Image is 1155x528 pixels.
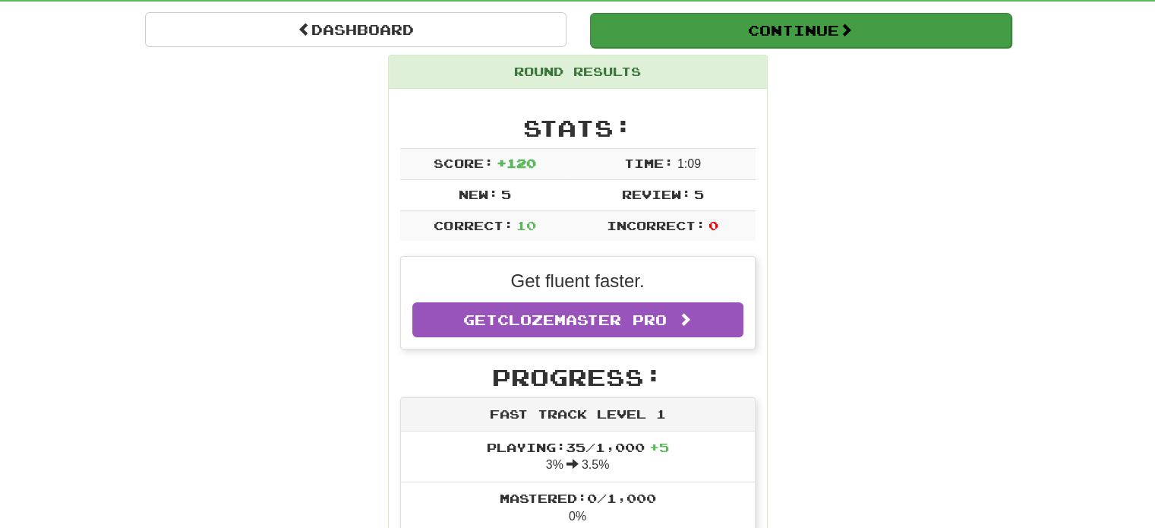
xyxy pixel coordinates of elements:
span: New: [459,187,498,201]
span: Review: [621,187,690,201]
span: 0 [708,218,718,232]
span: 1 : 0 9 [677,157,701,170]
span: 10 [516,218,536,232]
span: Clozemaster Pro [497,311,667,328]
a: GetClozemaster Pro [412,302,743,337]
a: Dashboard [145,12,566,47]
span: + 5 [649,440,669,454]
button: Continue [590,13,1011,48]
div: Round Results [389,55,767,89]
span: Score: [434,156,493,170]
span: Incorrect: [607,218,705,232]
h2: Progress: [400,365,756,390]
p: Get fluent faster. [412,268,743,294]
span: Mastered: 0 / 1,000 [500,491,656,505]
span: Correct: [434,218,513,232]
li: 3% 3.5% [401,432,755,483]
h2: Stats: [400,115,756,141]
span: + 120 [497,156,536,170]
span: 5 [501,187,511,201]
div: Fast Track Level 1 [401,398,755,432]
span: 5 [694,187,704,201]
span: Time: [624,156,674,170]
span: Playing: 35 / 1,000 [487,440,669,454]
